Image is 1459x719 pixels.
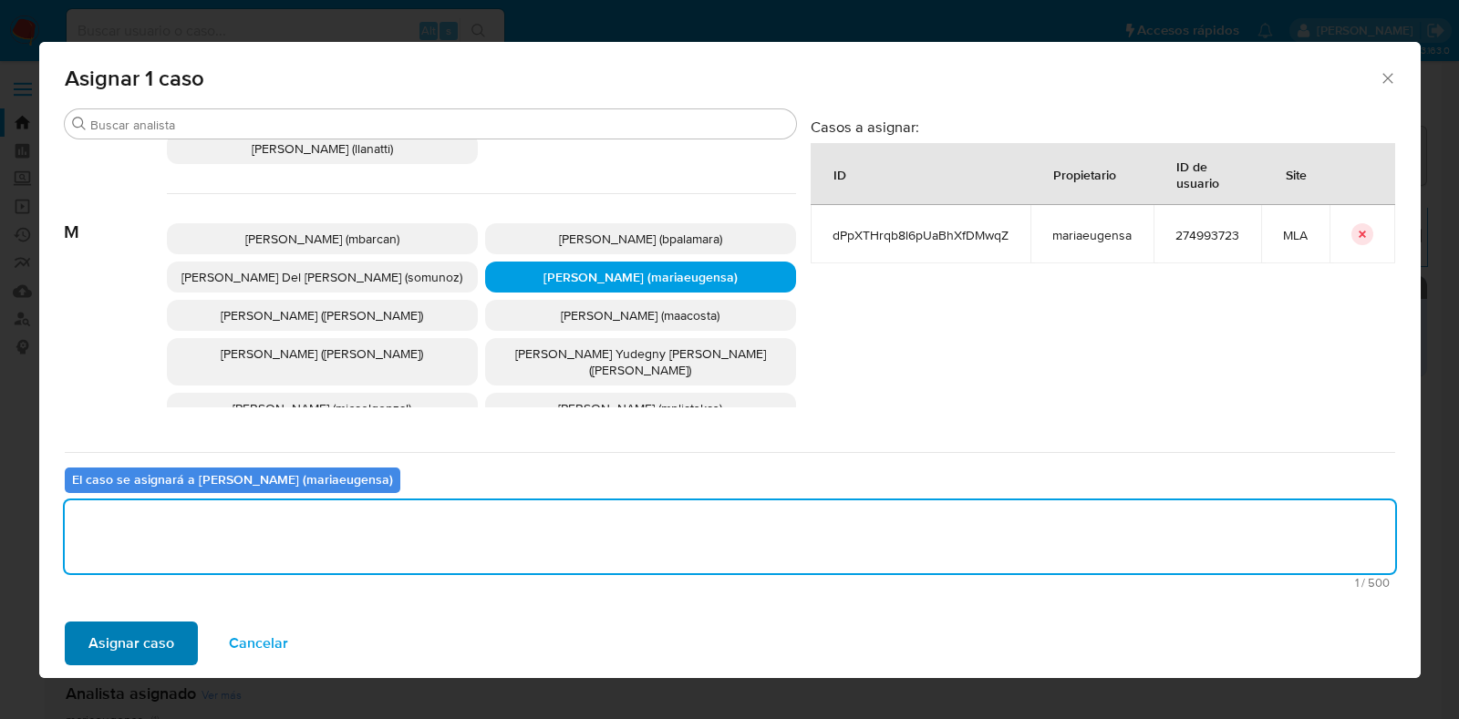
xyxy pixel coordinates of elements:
[167,133,478,164] div: [PERSON_NAME] (llanatti)
[1264,152,1329,196] div: Site
[1351,223,1373,245] button: icon-button
[485,338,796,385] div: [PERSON_NAME] Yudegny [PERSON_NAME] ([PERSON_NAME])
[229,623,288,663] span: Cancelar
[70,577,1390,589] span: Máximo 500 caracteres
[1052,227,1132,243] span: mariaeugensa
[221,306,423,324] span: [PERSON_NAME] ([PERSON_NAME])
[485,262,796,293] div: [PERSON_NAME] (mariaeugensa)
[221,344,423,363] span: [PERSON_NAME] ([PERSON_NAME])
[558,399,722,417] span: [PERSON_NAME] (mpliatskas)
[65,194,167,243] span: M
[167,338,478,385] div: [PERSON_NAME] ([PERSON_NAME])
[1154,144,1260,204] div: ID de usuario
[72,117,87,131] button: Buscar
[1031,152,1138,196] div: Propietario
[543,268,738,286] span: [PERSON_NAME] (mariaeugensa)
[167,262,478,293] div: [PERSON_NAME] Del [PERSON_NAME] (somunoz)
[72,470,393,488] b: El caso se asignará a [PERSON_NAME] (mariaeugensa)
[833,227,1009,243] span: dPpXTHrqb8l6pUaBhXfDMwqZ
[515,344,766,379] span: [PERSON_NAME] Yudegny [PERSON_NAME] ([PERSON_NAME])
[205,621,312,665] button: Cancelar
[252,139,393,158] span: [PERSON_NAME] (llanatti)
[245,230,399,248] span: [PERSON_NAME] (mbarcan)
[561,306,719,324] span: [PERSON_NAME] (maacosta)
[1283,227,1308,243] span: MLA
[39,42,1421,678] div: assign-modal
[233,399,411,417] span: [PERSON_NAME] (micaelgonzal)
[1379,69,1395,86] button: Cerrar ventana
[485,300,796,331] div: [PERSON_NAME] (maacosta)
[1175,227,1239,243] span: 274993723
[167,393,478,424] div: [PERSON_NAME] (micaelgonzal)
[181,268,462,286] span: [PERSON_NAME] Del [PERSON_NAME] (somunoz)
[90,117,789,133] input: Buscar analista
[65,67,1380,89] span: Asignar 1 caso
[65,621,198,665] button: Asignar caso
[88,623,174,663] span: Asignar caso
[485,393,796,424] div: [PERSON_NAME] (mpliatskas)
[812,152,868,196] div: ID
[559,230,722,248] span: [PERSON_NAME] (bpalamara)
[167,300,478,331] div: [PERSON_NAME] ([PERSON_NAME])
[485,223,796,254] div: [PERSON_NAME] (bpalamara)
[811,118,1395,136] h3: Casos a asignar:
[167,223,478,254] div: [PERSON_NAME] (mbarcan)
